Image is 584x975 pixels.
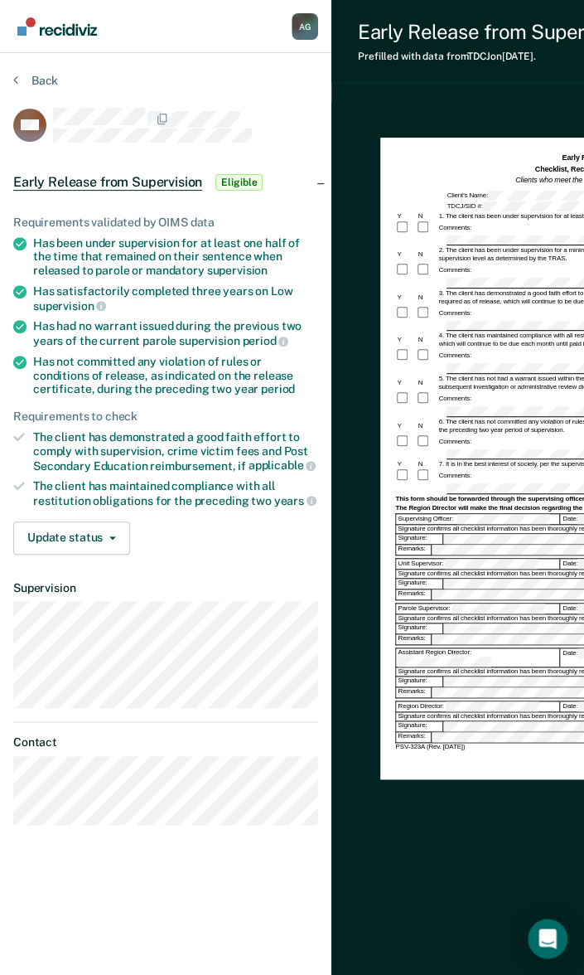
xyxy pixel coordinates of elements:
div: Remarks: [396,687,431,697]
div: Signature: [396,677,443,686]
div: Y [395,379,416,387]
div: Y [395,250,416,259]
span: Early Release from Supervision [13,174,202,191]
span: period [261,382,295,395]
button: Profile dropdown button [292,13,318,40]
div: Y [395,293,416,302]
div: Signature: [396,534,443,544]
div: N [416,379,437,387]
div: Signature: [396,623,443,633]
div: N [416,212,437,221]
div: Has not committed any violation of rules or conditions of release, as indicated on the release ce... [33,355,318,396]
div: Requirements validated by OIMS data [13,216,318,230]
div: Comments: [437,266,472,274]
span: supervision [33,299,106,313]
div: The client has maintained compliance with all restitution obligations for the preceding two [33,479,318,507]
div: N [416,336,437,344]
div: N [416,293,437,302]
span: Eligible [215,174,263,191]
div: Remarks: [396,732,431,742]
div: Supervising Officer: [396,514,560,524]
div: A G [292,13,318,40]
div: Open Intercom Messenger [528,919,567,958]
div: N [416,460,437,468]
div: N [416,422,437,430]
div: Y [395,336,416,344]
div: Signature: [396,721,443,731]
div: Y [395,422,416,430]
div: Has had no warrant issued during the previous two years of the current parole supervision [33,319,318,347]
button: Update status [13,521,130,555]
div: Y [395,212,416,221]
div: Y [395,460,416,468]
dt: Contact [13,735,318,749]
div: Parole Supervisor: [396,604,560,614]
div: Region Director: [396,701,560,711]
span: supervision [207,264,268,277]
div: Has been under supervision for at least one half of the time that remained on their sentence when... [33,236,318,278]
button: Back [13,73,58,88]
div: Comments: [437,395,472,403]
div: Comments: [437,472,472,480]
div: Signature: [396,579,443,589]
div: Requirements to check [13,410,318,424]
div: Remarks: [396,589,431,599]
span: period [242,334,288,347]
div: Comments: [437,438,472,446]
div: Has satisfactorily completed three years on Low [33,284,318,313]
div: Unit Supervisor: [396,559,560,569]
span: years [274,494,316,507]
dt: Supervision [13,581,318,595]
img: Recidiviz [17,17,97,36]
div: Assistant Region Director: [396,648,560,667]
div: Remarks: [396,634,431,644]
div: Comments: [437,352,472,360]
div: N [416,250,437,259]
div: Remarks: [396,545,431,555]
div: Comments: [437,224,472,232]
span: applicable [249,458,316,472]
div: The client has demonstrated a good faith effort to comply with supervision, crime victim fees and... [33,430,318,473]
div: Comments: [437,309,472,318]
